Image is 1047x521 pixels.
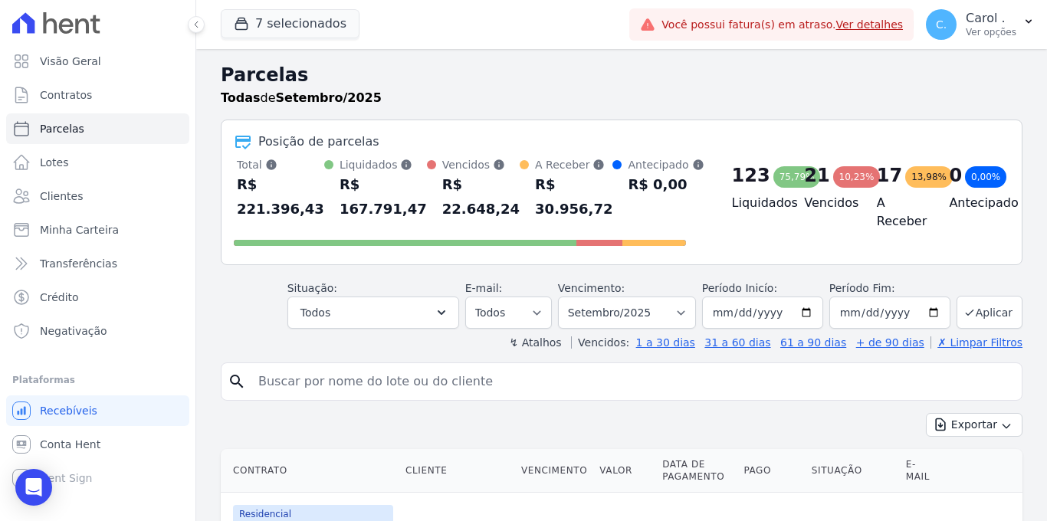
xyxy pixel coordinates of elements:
[340,172,427,221] div: R$ 167.791,47
[6,113,189,144] a: Parcelas
[40,155,69,170] span: Lotes
[237,157,324,172] div: Total
[6,80,189,110] a: Contratos
[40,403,97,418] span: Recebíveis
[221,89,382,107] p: de
[287,282,337,294] label: Situação:
[221,90,261,105] strong: Todas
[535,172,612,221] div: R$ 30.956,72
[40,437,100,452] span: Conta Hent
[465,282,503,294] label: E-mail:
[737,449,805,493] th: Pago
[936,19,947,30] span: C.
[833,166,881,188] div: 10,23%
[558,282,625,294] label: Vencimento:
[571,336,629,349] label: Vencidos:
[6,46,189,77] a: Visão Geral
[535,157,612,172] div: A Receber
[905,166,953,188] div: 13,98%
[636,336,695,349] a: 1 a 30 dias
[442,157,520,172] div: Vencidos
[949,163,962,188] div: 0
[15,469,52,506] div: Open Intercom Messenger
[40,323,107,339] span: Negativação
[949,194,997,212] h4: Antecipado
[704,336,770,349] a: 31 a 60 dias
[900,449,944,493] th: E-mail
[656,449,737,493] th: Data de Pagamento
[877,194,925,231] h4: A Receber
[593,449,656,493] th: Valor
[12,371,183,389] div: Plataformas
[221,449,399,493] th: Contrato
[340,157,427,172] div: Liquidados
[835,18,903,31] a: Ver detalhes
[829,280,950,297] label: Período Fim:
[399,449,515,493] th: Cliente
[237,172,324,221] div: R$ 221.396,43
[509,336,561,349] label: ↯ Atalhos
[732,163,770,188] div: 123
[221,61,1022,89] h2: Parcelas
[515,449,593,493] th: Vencimento
[40,290,79,305] span: Crédito
[276,90,382,105] strong: Setembro/2025
[806,449,900,493] th: Situação
[966,11,1016,26] p: Carol .
[6,147,189,178] a: Lotes
[732,194,780,212] h4: Liquidados
[258,133,379,151] div: Posição de parcelas
[40,222,119,238] span: Minha Carteira
[6,215,189,245] a: Minha Carteira
[40,87,92,103] span: Contratos
[249,366,1016,397] input: Buscar por nome do lote ou do cliente
[628,172,704,197] div: R$ 0,00
[40,121,84,136] span: Parcelas
[914,3,1047,46] button: C. Carol . Ver opções
[702,282,777,294] label: Período Inicío:
[228,372,246,391] i: search
[930,336,1022,349] a: ✗ Limpar Filtros
[926,413,1022,437] button: Exportar
[804,194,852,212] h4: Vencidos
[804,163,829,188] div: 21
[287,297,459,329] button: Todos
[6,181,189,211] a: Clientes
[300,303,330,322] span: Todos
[6,429,189,460] a: Conta Hent
[628,157,704,172] div: Antecipado
[40,54,101,69] span: Visão Geral
[661,17,903,33] span: Você possui fatura(s) em atraso.
[966,26,1016,38] p: Ver opções
[773,166,821,188] div: 75,79%
[442,172,520,221] div: R$ 22.648,24
[6,316,189,346] a: Negativação
[856,336,924,349] a: + de 90 dias
[6,395,189,426] a: Recebíveis
[6,248,189,279] a: Transferências
[965,166,1006,188] div: 0,00%
[40,256,117,271] span: Transferências
[40,188,83,204] span: Clientes
[877,163,902,188] div: 17
[221,9,359,38] button: 7 selecionados
[957,296,1022,329] button: Aplicar
[780,336,846,349] a: 61 a 90 dias
[6,282,189,313] a: Crédito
